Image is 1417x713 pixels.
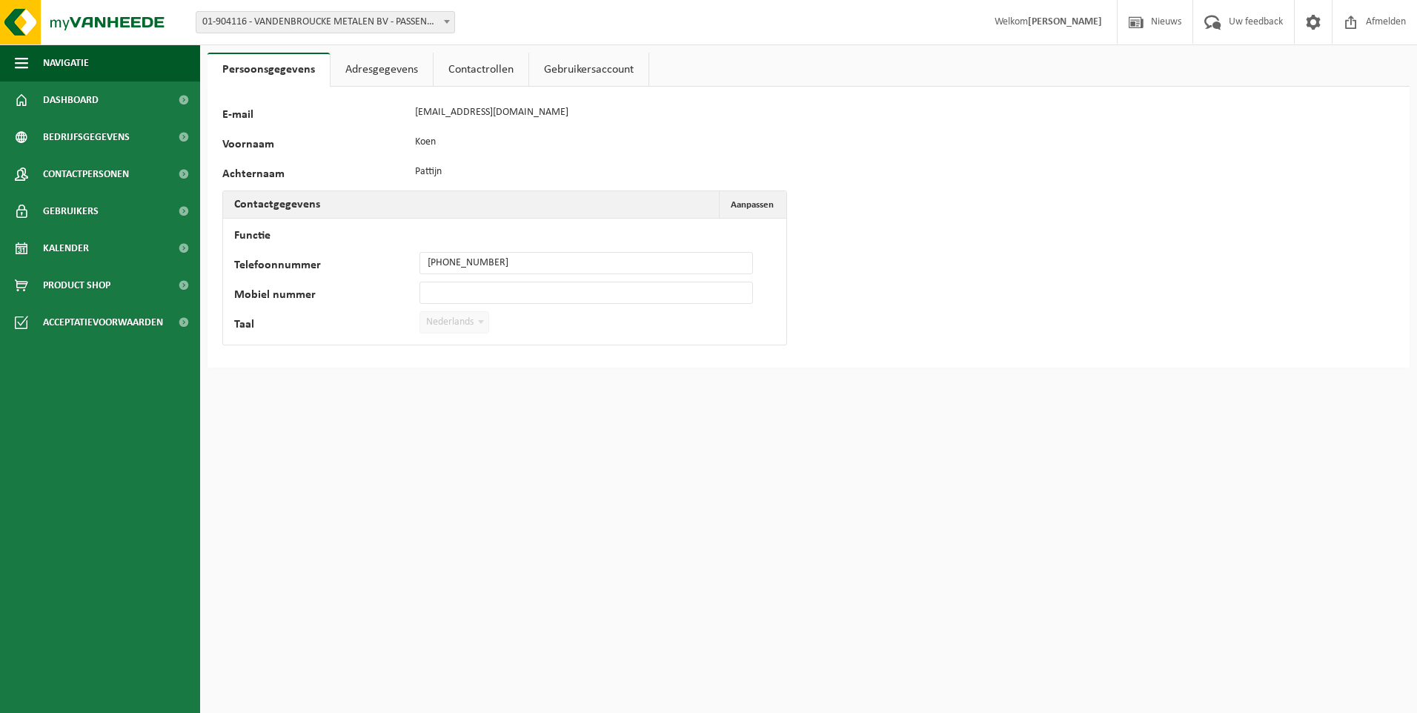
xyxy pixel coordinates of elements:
strong: [PERSON_NAME] [1028,16,1102,27]
span: 01-904116 - VANDENBROUCKE METALEN BV - PASSENDALE [196,12,454,33]
label: Functie [234,230,419,245]
span: Nederlands [420,312,488,333]
span: Kalender [43,230,89,267]
span: Gebruikers [43,193,99,230]
label: Taal [234,319,419,334]
label: Achternaam [222,168,408,183]
span: Nederlands [419,311,489,334]
label: Mobiel nummer [234,289,419,304]
button: Aanpassen [719,191,785,218]
label: Voornaam [222,139,408,153]
span: Navigatie [43,44,89,82]
label: Telefoonnummer [234,259,419,274]
span: Dashboard [43,82,99,119]
span: Product Shop [43,267,110,304]
span: Bedrijfsgegevens [43,119,130,156]
a: Adresgegevens [331,53,433,87]
span: Acceptatievoorwaarden [43,304,163,341]
span: Aanpassen [731,200,774,210]
a: Gebruikersaccount [529,53,648,87]
label: E-mail [222,109,408,124]
span: Contactpersonen [43,156,129,193]
a: Contactrollen [434,53,528,87]
h2: Contactgegevens [223,191,331,218]
span: 01-904116 - VANDENBROUCKE METALEN BV - PASSENDALE [196,11,455,33]
a: Persoonsgegevens [208,53,330,87]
